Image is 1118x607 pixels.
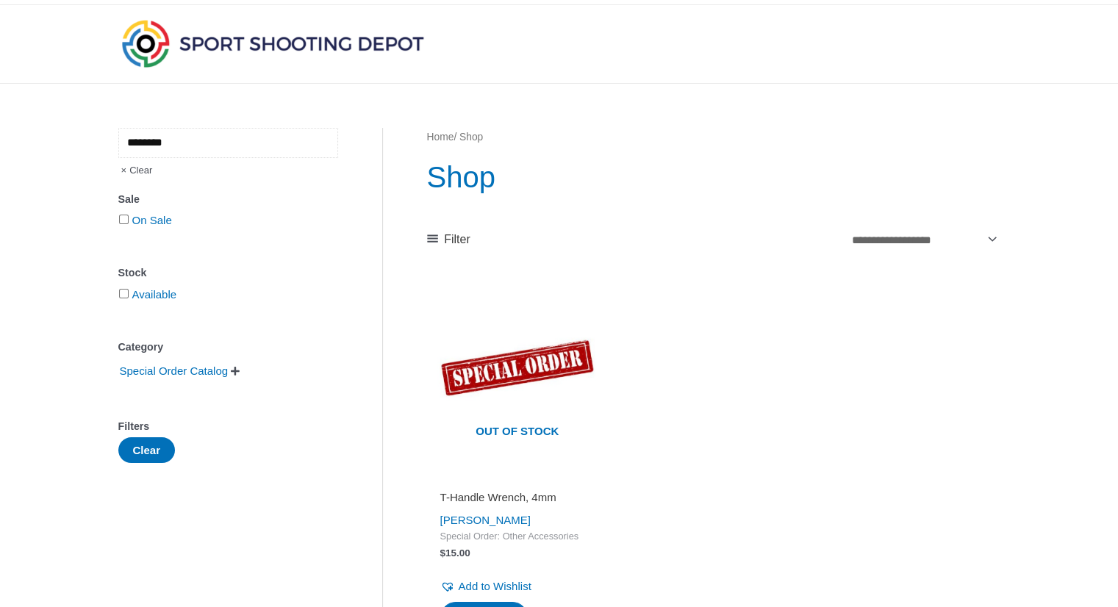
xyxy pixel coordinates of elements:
[427,132,454,143] a: Home
[231,366,240,376] span: 
[444,229,470,251] span: Filter
[118,359,230,384] span: Special Order Catalog
[440,547,446,558] span: $
[440,531,595,543] span: Special Order: Other Accessories
[427,229,470,251] a: Filter
[118,437,176,463] button: Clear
[427,279,608,460] a: Out of stock
[427,128,1000,147] nav: Breadcrumb
[119,215,129,224] input: On Sale
[118,416,338,437] div: Filters
[440,490,595,505] h2: T-Handle Wrench, 4mm
[440,490,595,510] a: T-Handle Wrench, 4mm
[459,580,531,592] span: Add to Wishlist
[118,364,230,376] a: Special Order Catalog
[438,416,597,450] span: Out of stock
[132,214,172,226] a: On Sale
[119,289,129,298] input: Available
[118,16,427,71] img: Sport Shooting Depot
[118,337,338,358] div: Category
[440,547,470,558] bdi: 15.00
[132,288,177,301] a: Available
[440,470,595,487] iframe: Customer reviews powered by Trustpilot
[118,189,338,210] div: Sale
[440,576,531,597] a: Add to Wishlist
[118,158,153,183] span: Clear
[847,227,1000,251] select: Shop order
[118,262,338,284] div: Stock
[440,514,531,526] a: [PERSON_NAME]
[427,279,608,460] img: T-Handle Wrench, 4mm
[427,157,1000,198] h1: Shop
